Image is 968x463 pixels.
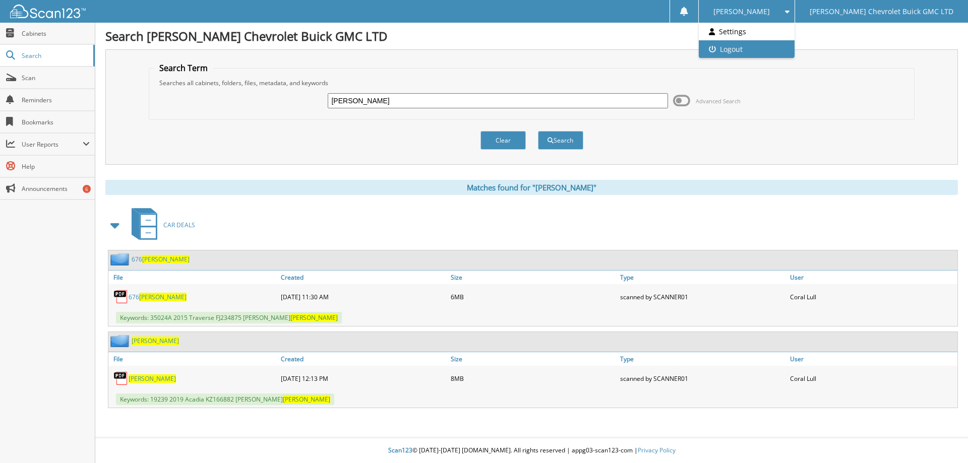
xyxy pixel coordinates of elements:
span: Cabinets [22,29,90,38]
a: Size [448,271,618,284]
div: Coral Lull [788,368,957,388]
span: Scan123 [388,446,412,454]
img: PDF.png [113,289,129,304]
div: [DATE] 12:13 PM [278,368,448,388]
span: Bookmarks [22,118,90,126]
span: Keywords: 19239 2019 Acadia KZ166882 [PERSON_NAME] [116,393,334,405]
span: [PERSON_NAME] [713,9,770,15]
div: © [DATE]-[DATE] [DOMAIN_NAME]. All rights reserved | appg03-scan123-com | [95,438,968,463]
legend: Search Term [154,62,213,74]
div: Coral Lull [788,287,957,307]
span: CAR DEALS [163,221,195,229]
div: 6 [83,185,91,193]
img: PDF.png [113,371,129,386]
span: Advanced Search [696,97,741,105]
img: scan123-logo-white.svg [10,5,86,18]
div: [DATE] 11:30 AM [278,287,448,307]
a: Type [618,271,788,284]
div: scanned by SCANNER01 [618,287,788,307]
a: Privacy Policy [638,446,676,454]
a: Logout [699,40,794,58]
div: Searches all cabinets, folders, files, metadata, and keywords [154,79,910,87]
a: [PERSON_NAME] [129,374,176,383]
span: [PERSON_NAME] [290,313,338,322]
span: User Reports [22,140,83,149]
span: Search [22,51,88,60]
span: Keywords: 35024A 2015 Traverse FJ234875 [PERSON_NAME] [116,312,342,323]
button: Clear [480,131,526,150]
img: folder2.png [110,253,132,266]
button: Search [538,131,583,150]
a: 676[PERSON_NAME] [129,293,187,301]
span: Reminders [22,96,90,104]
a: Type [618,352,788,366]
div: 8MB [448,368,618,388]
div: Matches found for "[PERSON_NAME]" [105,180,958,195]
a: User [788,271,957,284]
img: folder2.png [110,335,132,347]
a: Created [278,271,448,284]
a: File [108,271,278,284]
div: scanned by SCANNER01 [618,368,788,388]
span: Help [22,162,90,171]
a: Created [278,352,448,366]
h1: Search [PERSON_NAME] Chevrolet Buick GMC LTD [105,28,958,44]
a: Size [448,352,618,366]
span: [PERSON_NAME] [283,395,330,404]
div: 6MB [448,287,618,307]
iframe: Chat Widget [918,415,968,463]
span: [PERSON_NAME] Chevrolet Buick GMC LTD [810,9,953,15]
span: Announcements [22,184,90,193]
span: [PERSON_NAME] [142,255,190,263]
span: Scan [22,74,90,82]
a: User [788,352,957,366]
a: [PERSON_NAME] [132,337,179,345]
a: Settings [699,23,794,40]
a: CAR DEALS [126,205,195,245]
a: File [108,352,278,366]
a: 676[PERSON_NAME] [132,255,190,263]
span: [PERSON_NAME] [139,293,187,301]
